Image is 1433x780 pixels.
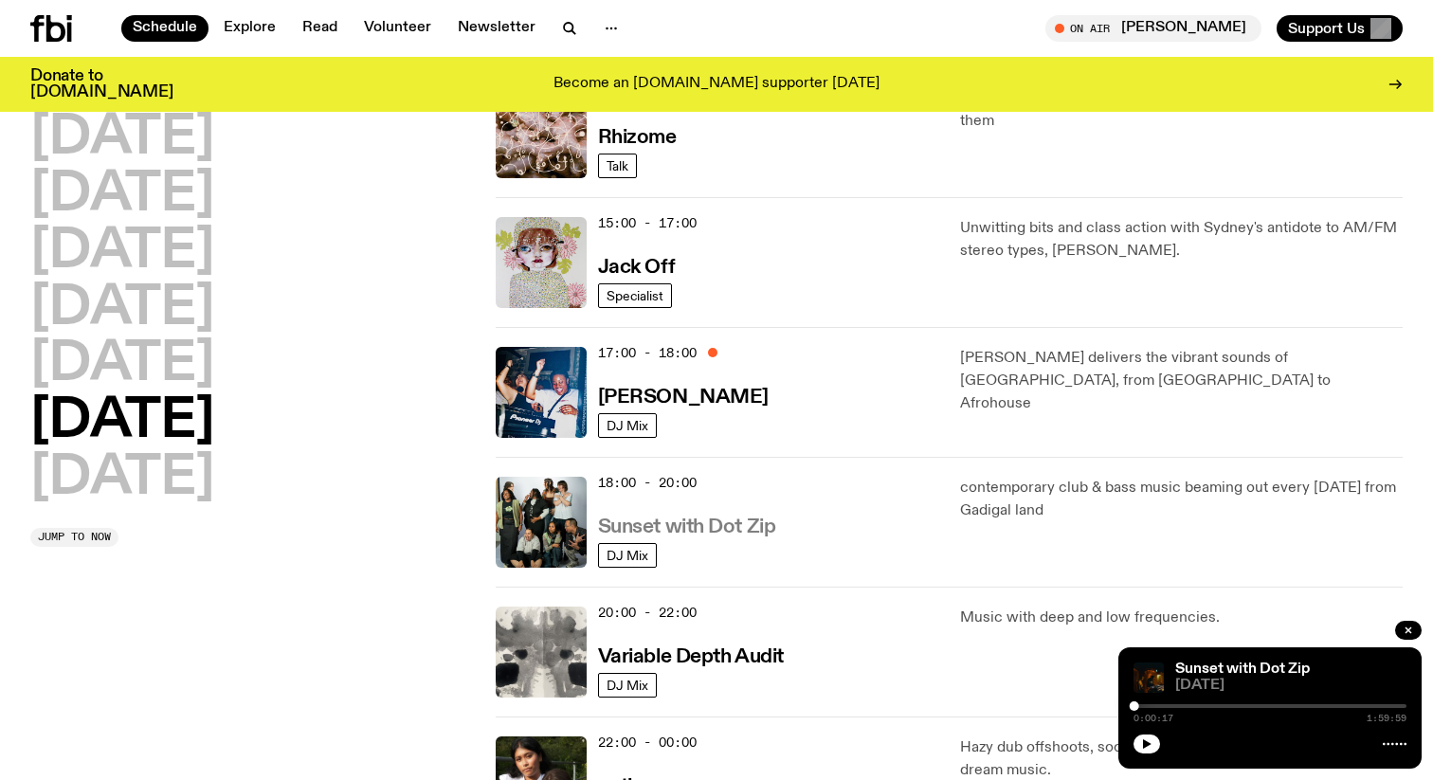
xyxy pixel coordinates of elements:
a: Newsletter [446,15,547,42]
span: Talk [607,158,628,172]
a: Jack Off [598,254,675,278]
button: [DATE] [30,226,214,279]
span: DJ Mix [607,418,648,432]
a: DJ Mix [598,413,657,438]
h3: Donate to [DOMAIN_NAME] [30,68,173,100]
button: On Air[PERSON_NAME] [1045,15,1261,42]
a: DJ Mix [598,543,657,568]
a: Sunset with Dot Zip [598,514,776,537]
span: 17:00 - 18:00 [598,344,697,362]
a: Specialist [598,283,672,308]
img: A black and white Rorschach [496,607,587,698]
button: [DATE] [30,338,214,391]
span: 1:59:59 [1367,714,1406,723]
a: DJ Mix [598,673,657,698]
span: 15:00 - 17:00 [598,214,697,232]
p: Unwitting bits and class action with Sydney's antidote to AM/FM stereo types, [PERSON_NAME]. [960,217,1403,263]
button: Support Us [1277,15,1403,42]
span: 22:00 - 00:00 [598,734,697,752]
button: [DATE] [30,452,214,505]
h3: Jack Off [598,258,675,278]
h3: [PERSON_NAME] [598,388,769,408]
button: [DATE] [30,282,214,336]
span: 20:00 - 22:00 [598,604,697,622]
p: Music with deep and low frequencies. [960,607,1403,629]
p: [PERSON_NAME] delivers the vibrant sounds of [GEOGRAPHIC_DATA], from [GEOGRAPHIC_DATA] to Afrohouse [960,347,1403,415]
a: Volunteer [353,15,443,42]
span: 0:00:17 [1134,714,1173,723]
img: Johnny Lieu and Rydeen stand at DJ decks at Oxford Art Factory, the room is dark and low lit in o... [1134,662,1164,693]
span: 18:00 - 20:00 [598,474,697,492]
h3: Sunset with Dot Zip [598,517,776,537]
button: Jump to now [30,528,118,547]
span: Specialist [607,288,663,302]
h3: Variable Depth Audit [598,647,784,667]
h3: Rhizome [598,128,677,148]
img: A close up picture of a bunch of ginger roots. Yellow squiggles with arrows, hearts and dots are ... [496,87,587,178]
span: DJ Mix [607,548,648,562]
p: contemporary club & bass music beaming out every [DATE] from Gadigal land [960,477,1403,522]
a: [PERSON_NAME] [598,384,769,408]
a: Sunset with Dot Zip [1175,662,1310,677]
a: Explore [212,15,287,42]
span: Jump to now [38,532,111,542]
a: Variable Depth Audit [598,644,784,667]
img: a dotty lady cuddling her cat amongst flowers [496,217,587,308]
p: Become an [DOMAIN_NAME] supporter [DATE] [553,76,880,93]
a: Talk [598,154,637,178]
button: [DATE] [30,395,214,448]
a: Schedule [121,15,209,42]
span: [DATE] [1175,679,1406,693]
button: [DATE] [30,169,214,222]
span: Support Us [1288,20,1365,37]
button: [DATE] [30,112,214,165]
a: Read [291,15,349,42]
a: Rhizome [598,124,677,148]
span: DJ Mix [607,678,648,692]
